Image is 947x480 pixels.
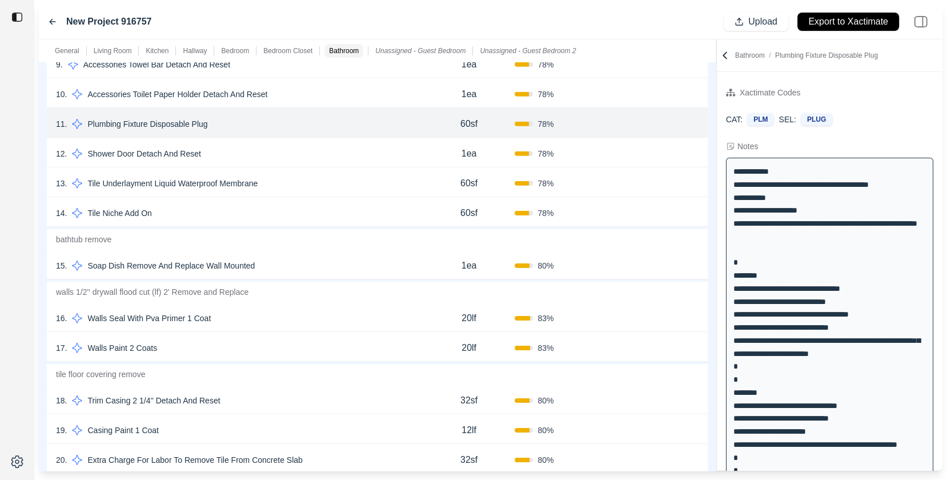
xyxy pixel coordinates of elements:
[94,46,132,55] p: Living Room
[183,46,207,55] p: Hallway
[56,454,67,466] p: 20 .
[460,206,477,220] p: 60sf
[47,364,708,385] p: tile floor covering remove
[221,46,249,55] p: Bedroom
[737,141,759,152] div: Notes
[747,113,774,126] div: PLM
[375,46,466,55] p: Unassigned - Guest Bedroom
[56,260,67,271] p: 15 .
[462,311,476,325] p: 20lf
[797,13,899,31] button: Export to Xactimate
[775,51,878,59] span: Plumbing Fixture Disposable Plug
[56,178,67,189] p: 13 .
[56,425,67,436] p: 19 .
[537,118,553,130] span: 78 %
[537,260,553,271] span: 80 %
[56,118,67,130] p: 11 .
[460,394,477,407] p: 32sf
[83,175,262,191] p: Tile Underlayment Liquid Waterproof Membrane
[329,46,359,55] p: Bathroom
[55,46,79,55] p: General
[462,341,476,355] p: 20lf
[146,46,168,55] p: Kitchen
[56,59,63,70] p: 9 .
[724,13,788,31] button: Upload
[79,57,235,73] p: Accessories Towel Bar Detach And Reset
[537,89,553,100] span: 78 %
[83,393,224,409] p: Trim Casing 2 1/4'' Detach And Reset
[83,86,272,102] p: Accessories Toilet Paper Holder Detach And Reset
[462,58,477,71] p: 1ea
[56,148,67,159] p: 12 .
[537,395,553,406] span: 80 %
[56,395,67,406] p: 18 .
[462,259,477,273] p: 1ea
[537,59,553,70] span: 78 %
[726,114,743,125] p: CAT:
[765,51,775,59] span: /
[801,113,832,126] div: PLUG
[56,342,67,354] p: 17 .
[83,205,156,221] p: Tile Niche Add On
[83,116,212,132] p: Plumbing Fixture Disposable Plug
[480,46,576,55] p: Unassigned - Guest Bedroom 2
[537,342,553,354] span: 83 %
[537,148,553,159] span: 78 %
[11,11,23,23] img: toggle sidebar
[537,425,553,436] span: 80 %
[748,15,777,29] p: Upload
[537,178,553,189] span: 78 %
[779,114,796,125] p: SEL:
[47,282,708,302] p: walls 1/2'' drywall flood cut (lf) 2' Remove and Replace
[83,340,162,356] p: Walls Paint 2 Coats
[740,86,801,99] div: Xactimate Codes
[462,423,476,437] p: 12lf
[66,15,151,29] label: New Project 916757
[460,177,477,190] p: 60sf
[56,207,67,219] p: 14 .
[462,147,477,161] p: 1ea
[537,207,553,219] span: 78 %
[47,229,708,250] p: bathtub remove
[83,452,307,468] p: Extra Charge For Labor To Remove Tile From Concrete Slab
[735,51,878,60] p: Bathroom
[808,15,888,29] p: Export to Xactimate
[460,117,477,131] p: 60sf
[83,422,163,438] p: Casing Paint 1 Coat
[83,146,205,162] p: Shower Door Detach And Reset
[460,453,477,467] p: 32sf
[537,454,553,466] span: 80 %
[263,46,312,55] p: Bedroom Closet
[56,89,67,100] p: 10 .
[462,87,477,101] p: 1ea
[908,9,933,34] img: right-panel.svg
[83,258,259,274] p: Soap Dish Remove And Replace Wall Mounted
[56,313,67,324] p: 16 .
[83,310,215,326] p: Walls Seal With Pva Primer 1 Coat
[537,313,553,324] span: 83 %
